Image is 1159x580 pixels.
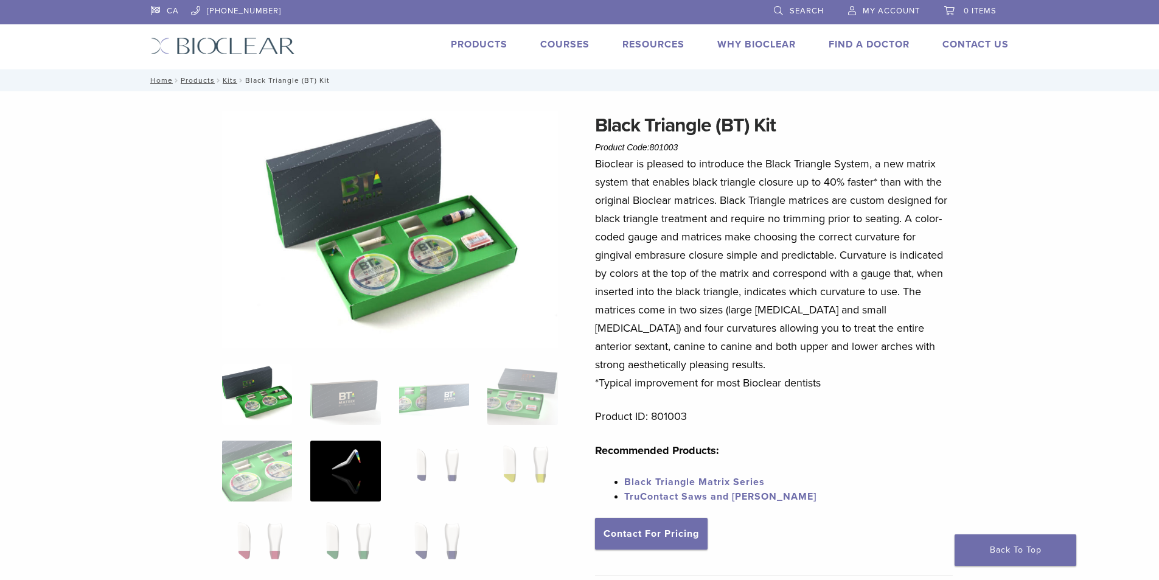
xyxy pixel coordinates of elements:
img: Black Triangle (BT) Kit - Image 8 [487,441,557,501]
img: Black Triangle (BT) Kit - Image 2 [310,364,380,425]
a: Resources [622,38,684,51]
img: Bioclear [151,37,295,55]
span: Product Code: [595,142,678,152]
a: Contact For Pricing [595,518,708,550]
a: Find A Doctor [829,38,910,51]
img: Black Triangle (BT) Kit - Image 7 [399,441,469,501]
span: / [215,77,223,83]
nav: Black Triangle (BT) Kit [142,69,1018,91]
p: Product ID: 801003 [595,407,953,425]
a: Kits [223,76,237,85]
img: Intro-Black-Triangle-Kit-6-Copy-e1548792917662-324x324.jpg [222,364,292,425]
a: Back To Top [955,534,1076,566]
span: / [173,77,181,83]
p: Bioclear is pleased to introduce the Black Triangle System, a new matrix system that enables blac... [595,155,953,392]
a: TruContact Saws and [PERSON_NAME] [624,491,816,503]
strong: Recommended Products: [595,444,719,457]
a: Products [451,38,507,51]
img: Black Triangle (BT) Kit - Image 6 [310,441,380,501]
span: 801003 [650,142,678,152]
img: Black Triangle (BT) Kit - Image 9 [222,517,292,578]
span: 0 items [964,6,997,16]
span: / [237,77,245,83]
span: My Account [863,6,920,16]
img: Black Triangle (BT) Kit - Image 4 [487,364,557,425]
a: Why Bioclear [717,38,796,51]
img: Black Triangle (BT) Kit - Image 5 [222,441,292,501]
img: Intro Black Triangle Kit-6 - Copy [222,111,558,348]
img: Black Triangle (BT) Kit - Image 10 [310,517,380,578]
a: Black Triangle Matrix Series [624,476,765,488]
a: Home [147,76,173,85]
a: Courses [540,38,590,51]
a: Contact Us [942,38,1009,51]
img: Black Triangle (BT) Kit - Image 3 [399,364,469,425]
span: Search [790,6,824,16]
a: Products [181,76,215,85]
h1: Black Triangle (BT) Kit [595,111,953,140]
img: Black Triangle (BT) Kit - Image 11 [399,517,469,578]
